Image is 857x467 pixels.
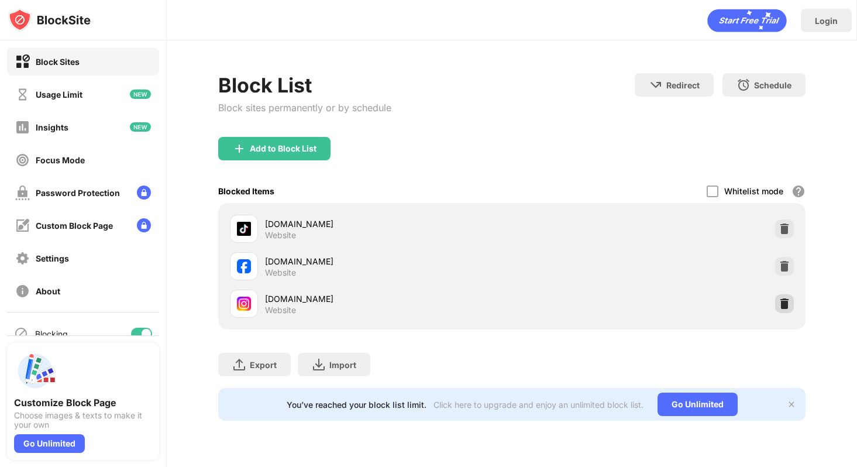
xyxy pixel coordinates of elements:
[15,218,30,233] img: customize-block-page-off.svg
[250,144,316,153] div: Add to Block List
[218,73,391,97] div: Block List
[724,186,783,196] div: Whitelist mode
[287,400,426,410] div: You’ve reached your block list limit.
[329,360,356,370] div: Import
[250,360,277,370] div: Export
[433,400,643,410] div: Click here to upgrade and enjoy an unlimited block list.
[265,267,296,278] div: Website
[15,120,30,135] img: insights-off.svg
[658,393,738,416] div: Go Unlimited
[130,122,151,132] img: new-icon.svg
[15,87,30,102] img: time-usage-off.svg
[36,90,82,99] div: Usage Limit
[8,8,91,32] img: logo-blocksite.svg
[15,54,30,69] img: block-on.svg
[36,286,60,296] div: About
[265,230,296,241] div: Website
[707,9,787,32] div: animation
[218,102,391,114] div: Block sites permanently or by schedule
[265,255,512,267] div: [DOMAIN_NAME]
[265,293,512,305] div: [DOMAIN_NAME]
[35,329,68,339] div: Blocking
[14,397,152,408] div: Customize Block Page
[237,297,251,311] img: favicons
[137,186,151,200] img: lock-menu.svg
[15,251,30,266] img: settings-off.svg
[36,221,113,231] div: Custom Block Page
[137,218,151,232] img: lock-menu.svg
[14,411,152,430] div: Choose images & texts to make it your own
[15,186,30,200] img: password-protection-off.svg
[14,327,28,341] img: blocking-icon.svg
[36,57,80,67] div: Block Sites
[15,284,30,298] img: about-off.svg
[15,153,30,167] img: focus-off.svg
[787,400,796,409] img: x-button.svg
[265,218,512,230] div: [DOMAIN_NAME]
[36,188,120,198] div: Password Protection
[14,434,85,453] div: Go Unlimited
[666,80,700,90] div: Redirect
[14,350,56,392] img: push-custom-page.svg
[36,155,85,165] div: Focus Mode
[218,186,274,196] div: Blocked Items
[754,80,791,90] div: Schedule
[815,16,838,26] div: Login
[237,222,251,236] img: favicons
[265,305,296,315] div: Website
[36,253,69,263] div: Settings
[237,259,251,273] img: favicons
[36,122,68,132] div: Insights
[130,90,151,99] img: new-icon.svg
